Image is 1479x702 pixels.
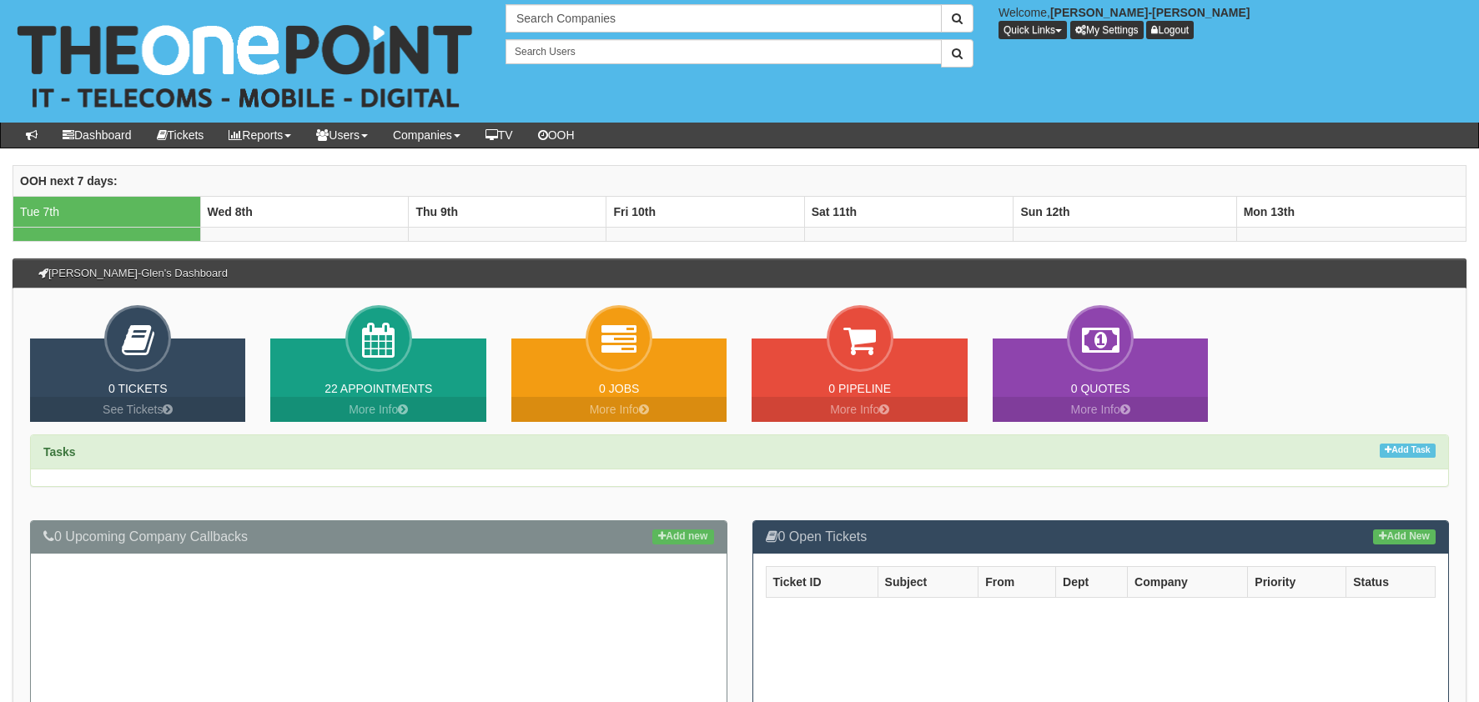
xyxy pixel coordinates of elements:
a: My Settings [1070,21,1144,39]
th: From [978,566,1056,597]
a: 0 Tickets [108,382,168,395]
h3: 0 Upcoming Company Callbacks [43,529,714,544]
h3: [PERSON_NAME]-Glen's Dashboard [30,259,236,288]
th: Company [1128,566,1248,597]
a: Add new [652,529,713,544]
a: 0 Jobs [599,382,639,395]
th: Sun 12th [1014,196,1236,227]
a: More Info [511,397,727,422]
a: Add Task [1380,444,1436,458]
a: Companies [380,123,473,148]
a: Reports [216,123,304,148]
a: More Info [752,397,967,422]
td: Tue 7th [13,196,201,227]
button: Quick Links [999,21,1067,39]
a: Users [304,123,380,148]
a: TV [473,123,526,148]
a: 22 Appointments [324,382,432,395]
div: Welcome, [986,4,1479,39]
th: Dept [1056,566,1128,597]
strong: Tasks [43,445,76,459]
th: Fri 10th [606,196,804,227]
input: Search Companies [506,4,942,33]
input: Search Users [506,39,942,64]
a: Dashboard [50,123,144,148]
a: See Tickets [30,397,245,422]
th: Priority [1248,566,1346,597]
th: Subject [878,566,978,597]
h3: 0 Open Tickets [766,529,1436,544]
a: Tickets [144,123,217,148]
th: Wed 8th [200,196,409,227]
b: [PERSON_NAME]-[PERSON_NAME] [1050,6,1250,19]
a: OOH [526,123,587,148]
a: More Info [270,397,485,422]
a: 0 Pipeline [828,382,891,395]
th: Ticket ID [766,566,878,597]
th: OOH next 7 days: [13,165,1466,196]
th: Mon 13th [1236,196,1466,227]
a: More Info [993,397,1208,422]
a: 0 Quotes [1071,382,1130,395]
th: Status [1346,566,1436,597]
a: Add New [1373,529,1436,544]
th: Sat 11th [804,196,1014,227]
th: Thu 9th [409,196,606,227]
a: Logout [1146,21,1194,39]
